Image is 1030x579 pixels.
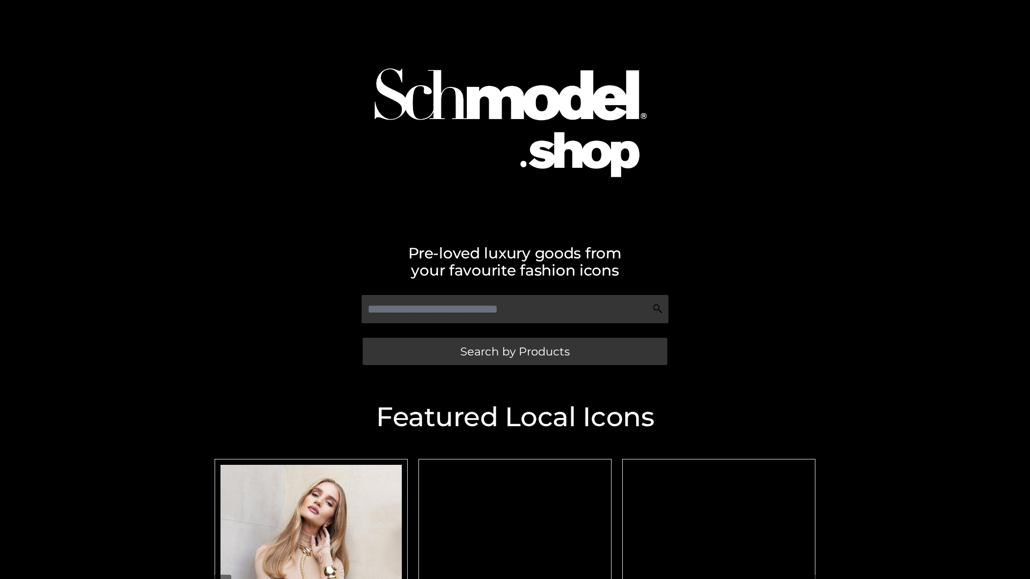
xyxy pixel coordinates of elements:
a: Search by Products [363,338,667,365]
span: Search by Products [460,346,570,357]
img: Search Icon [652,303,663,314]
h2: Pre-loved luxury goods from your favourite fashion icons [209,244,821,279]
h2: Featured Local Icons​ [209,404,821,430]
